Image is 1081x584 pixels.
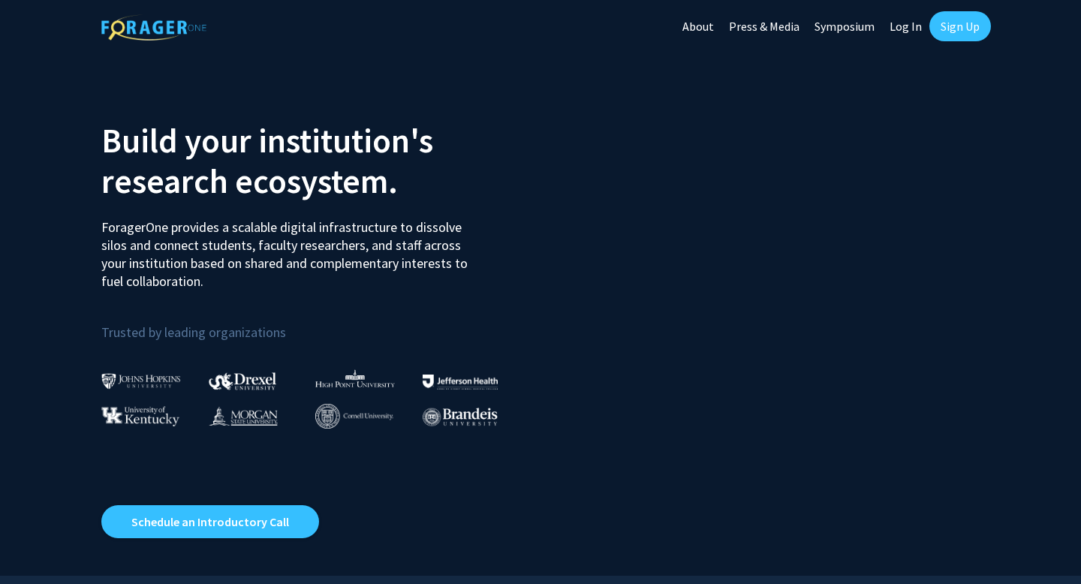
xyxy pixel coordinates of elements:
[423,375,498,389] img: Thomas Jefferson University
[315,369,395,387] img: High Point University
[101,373,181,389] img: Johns Hopkins University
[423,408,498,426] img: Brandeis University
[101,14,206,41] img: ForagerOne Logo
[101,120,529,201] h2: Build your institution's research ecosystem.
[101,406,179,426] img: University of Kentucky
[315,404,393,429] img: Cornell University
[101,303,529,344] p: Trusted by leading organizations
[101,505,319,538] a: Opens in a new tab
[209,406,278,426] img: Morgan State University
[929,11,991,41] a: Sign Up
[101,207,478,290] p: ForagerOne provides a scalable digital infrastructure to dissolve silos and connect students, fac...
[209,372,276,390] img: Drexel University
